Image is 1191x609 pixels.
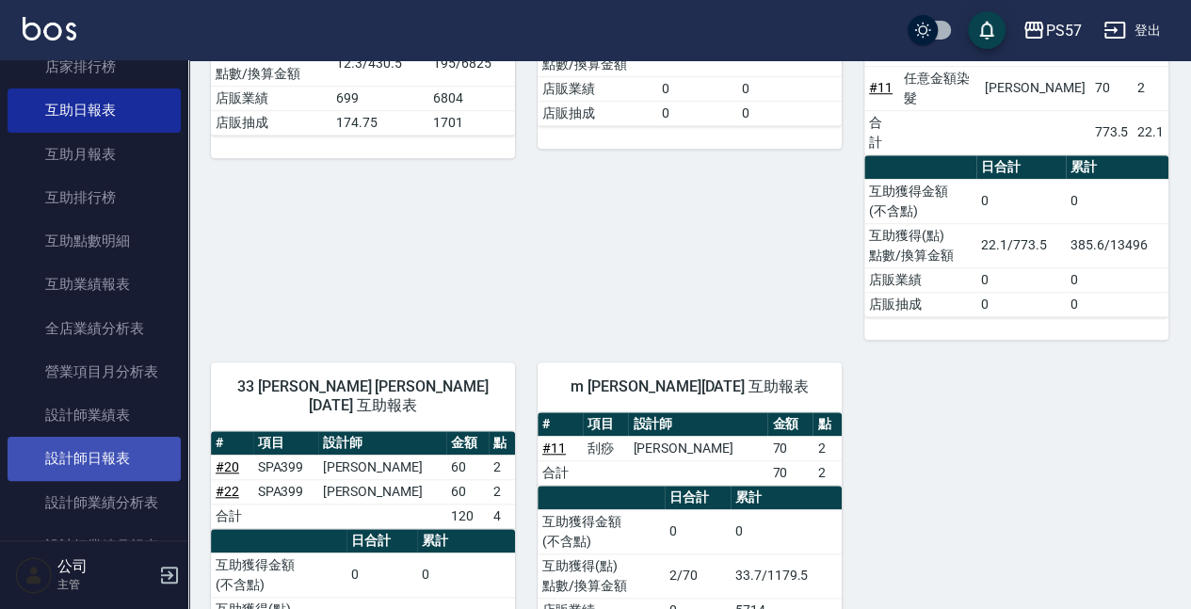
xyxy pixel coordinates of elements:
[23,17,76,40] img: Logo
[737,101,842,125] td: 0
[253,455,318,479] td: SPA399
[538,553,665,598] td: 互助獲得(點) 點數/換算金額
[1089,66,1133,110] td: 70
[253,479,318,504] td: SPA399
[731,509,842,553] td: 0
[211,110,331,135] td: 店販抽成
[976,223,1066,267] td: 22.1/773.5
[628,436,767,460] td: [PERSON_NAME]
[665,509,731,553] td: 0
[489,455,515,479] td: 2
[869,80,893,95] a: #11
[542,441,566,456] a: #11
[57,576,153,593] p: 主管
[8,350,181,393] a: 營業項目月分析表
[489,479,515,504] td: 2
[538,509,665,553] td: 互助獲得金額 (不含點)
[8,524,181,568] a: 設計師業績月報表
[1133,110,1168,154] td: 22.1
[538,76,656,101] td: 店販業績
[1066,223,1168,267] td: 385.6/13496
[446,455,489,479] td: 60
[211,41,331,86] td: 互助獲得(點) 點數/換算金額
[318,431,447,456] th: 設計師
[1096,13,1168,48] button: 登出
[8,45,181,88] a: 店家排行榜
[8,219,181,263] a: 互助點數明細
[864,292,976,316] td: 店販抽成
[216,484,239,499] a: #22
[1133,66,1168,110] td: 2
[980,66,1089,110] td: [PERSON_NAME]
[253,431,318,456] th: 項目
[628,412,767,437] th: 設計師
[1066,292,1168,316] td: 0
[976,155,1066,180] th: 日合計
[656,76,737,101] td: 0
[417,553,515,597] td: 0
[665,553,731,598] td: 2/70
[318,455,447,479] td: [PERSON_NAME]
[656,101,737,125] td: 0
[8,176,181,219] a: 互助排行榜
[560,377,819,396] span: m [PERSON_NAME][DATE] 互助報表
[1066,155,1168,180] th: 累計
[538,412,842,486] table: a dense table
[767,412,813,437] th: 金額
[864,179,976,223] td: 互助獲得金額 (不含點)
[8,88,181,132] a: 互助日報表
[8,437,181,480] a: 設計師日報表
[8,307,181,350] a: 全店業績分析表
[211,431,253,456] th: #
[446,431,489,456] th: 金額
[813,412,841,437] th: 點
[211,431,515,529] table: a dense table
[731,553,842,598] td: 33.7/1179.5
[346,529,417,553] th: 日合計
[417,529,515,553] th: 累計
[864,155,1168,317] table: a dense table
[864,223,976,267] td: 互助獲得(點) 點數/換算金額
[813,460,841,485] td: 2
[318,479,447,504] td: [PERSON_NAME]
[489,504,515,528] td: 4
[428,41,515,86] td: 195/6825
[1066,267,1168,292] td: 0
[346,553,417,597] td: 0
[211,553,346,597] td: 互助獲得金額 (不含點)
[665,486,731,510] th: 日合計
[446,479,489,504] td: 60
[489,431,515,456] th: 點
[8,263,181,306] a: 互助業績報表
[968,11,1006,49] button: save
[583,412,628,437] th: 項目
[15,556,53,594] img: Person
[813,436,841,460] td: 2
[331,110,427,135] td: 174.75
[583,436,628,460] td: 刮痧
[428,110,515,135] td: 1701
[8,133,181,176] a: 互助月報表
[864,110,899,154] td: 合計
[1015,11,1088,50] button: PS57
[976,292,1066,316] td: 0
[538,412,583,437] th: #
[731,486,842,510] th: 累計
[233,377,492,415] span: 33 [PERSON_NAME] [PERSON_NAME] [DATE] 互助報表
[767,460,813,485] td: 70
[538,460,583,485] td: 合計
[1089,110,1133,154] td: 773.5
[216,459,239,474] a: #20
[976,179,1066,223] td: 0
[211,86,331,110] td: 店販業績
[57,557,153,576] h5: 公司
[8,393,181,437] a: 設計師業績表
[538,101,656,125] td: 店販抽成
[976,267,1066,292] td: 0
[767,436,813,460] td: 70
[864,267,976,292] td: 店販業績
[1066,179,1168,223] td: 0
[428,86,515,110] td: 6804
[446,504,489,528] td: 120
[737,76,842,101] td: 0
